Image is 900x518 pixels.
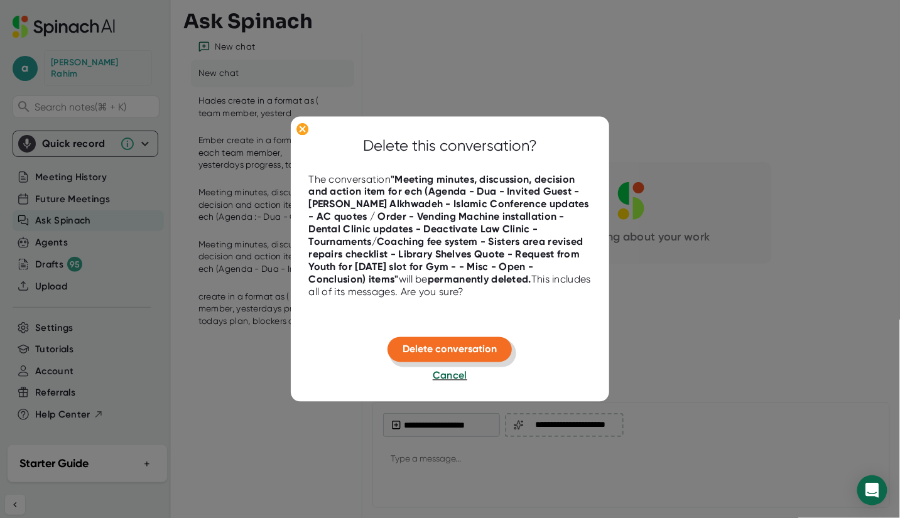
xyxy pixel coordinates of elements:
b: permanently deleted. [428,274,531,286]
span: Delete conversation [403,343,497,355]
b: " Meeting minutes, discussion, decision and action item for ech (Agenda - Dua - ⁠Invited Guest - ... [309,173,590,286]
div: Delete this conversation? [363,134,537,157]
button: Cancel [433,369,467,384]
button: Delete conversation [388,337,512,362]
span: Cancel [433,370,467,382]
div: The conversation will be This includes all of its messages. Are you sure? [309,173,592,299]
div: Open Intercom Messenger [857,475,887,505]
